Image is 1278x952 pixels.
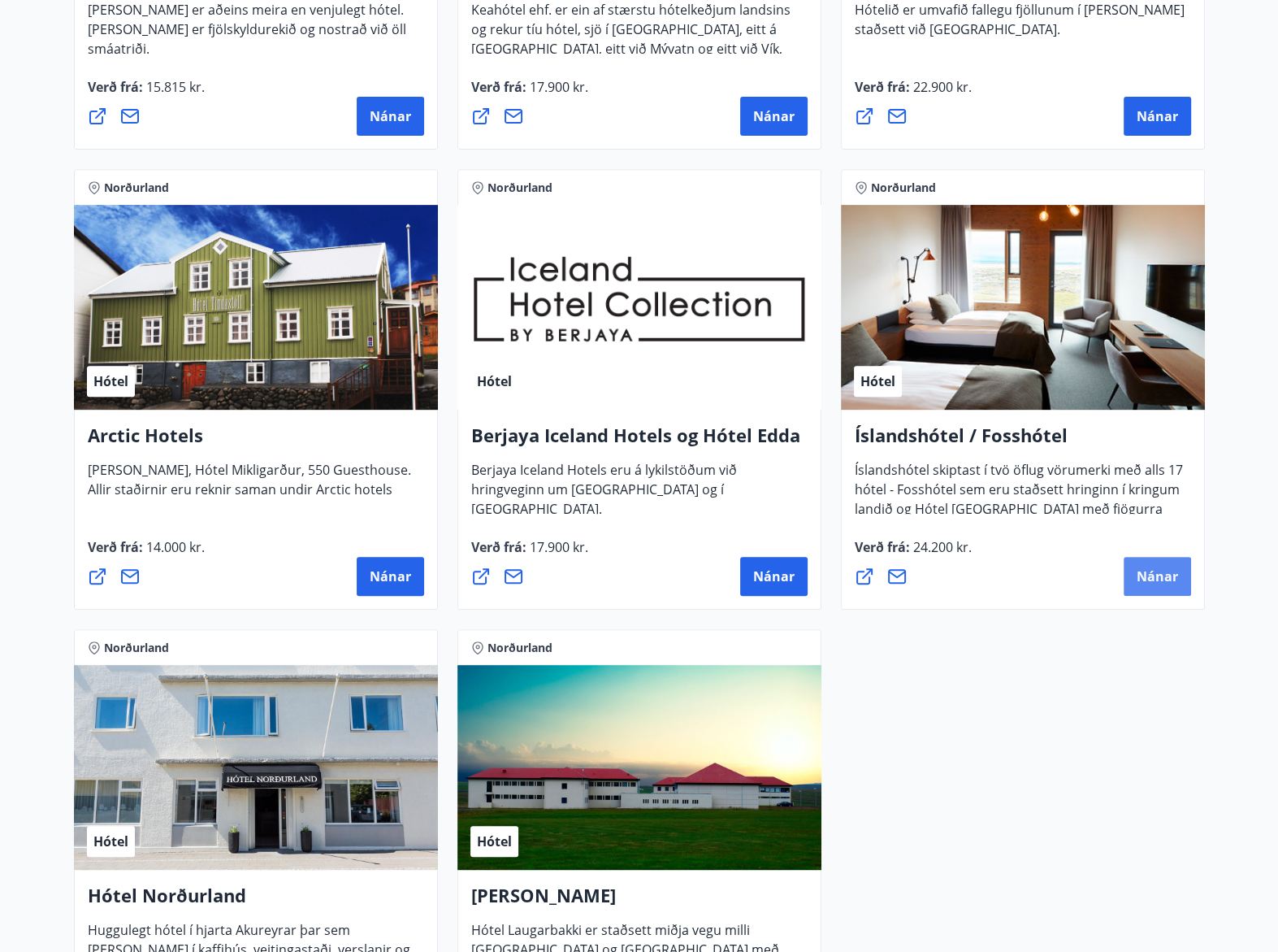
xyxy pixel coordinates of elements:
span: Verð frá : [471,78,588,109]
span: Nánar [370,567,411,585]
span: 22.900 kr. [910,78,972,96]
span: Íslandshótel skiptast í tvö öflug vörumerki með alls 17 hótel - Fosshótel sem eru staðsett hringi... [855,461,1183,550]
span: Nánar [1137,567,1178,585]
span: Verð frá : [471,538,588,569]
span: 24.200 kr. [910,538,972,556]
span: Hótel [93,372,128,390]
h4: Berjaya Iceland Hotels og Hótel Edda [471,423,808,460]
span: Norðurland [104,640,169,656]
span: Nánar [370,107,411,125]
span: Nánar [753,107,795,125]
span: Norðurland [487,180,552,196]
span: Verð frá : [855,78,972,109]
button: Nánar [1124,97,1191,136]
span: Hótel [860,372,895,390]
span: Norðurland [104,180,169,196]
span: Verð frá : [88,538,205,569]
span: Hótel [477,832,512,850]
button: Nánar [1124,557,1191,596]
span: 15.815 kr. [143,78,205,96]
span: Hótel [477,372,512,390]
span: Nánar [753,567,795,585]
span: Berjaya Iceland Hotels eru á lykilstöðum við hringveginn um [GEOGRAPHIC_DATA] og í [GEOGRAPHIC_DA... [471,461,737,531]
span: [PERSON_NAME], Hótel Mikligarður, 550 Guesthouse. Allir staðirnir eru reknir saman undir Arctic h... [88,461,411,511]
span: [PERSON_NAME] er aðeins meira en venjulegt hótel. [PERSON_NAME] er fjölskyldurekið og nostrað við... [88,1,406,71]
span: Nánar [1137,107,1178,125]
span: Verð frá : [855,538,972,569]
span: Verð frá : [88,78,205,109]
button: Nánar [357,557,424,596]
span: Hótel [93,832,128,850]
button: Nánar [740,557,808,596]
h4: Íslandshótel / Fosshótel [855,423,1191,460]
span: Hótelið er umvafið fallegu fjöllunum í [PERSON_NAME] staðsett við [GEOGRAPHIC_DATA]. [855,1,1185,51]
span: Norðurland [487,640,552,656]
span: 17.900 kr. [526,78,588,96]
h4: Arctic Hotels [88,423,424,460]
span: Keahótel ehf. er ein af stærstu hótelkeðjum landsins og rekur tíu hótel, sjö í [GEOGRAPHIC_DATA],... [471,1,791,110]
span: 17.900 kr. [526,538,588,556]
button: Nánar [740,97,808,136]
span: Norðurland [871,180,936,196]
h4: Hótel Norðurland [88,883,424,920]
button: Nánar [357,97,424,136]
h4: [PERSON_NAME] [471,883,808,920]
span: 14.000 kr. [143,538,205,556]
